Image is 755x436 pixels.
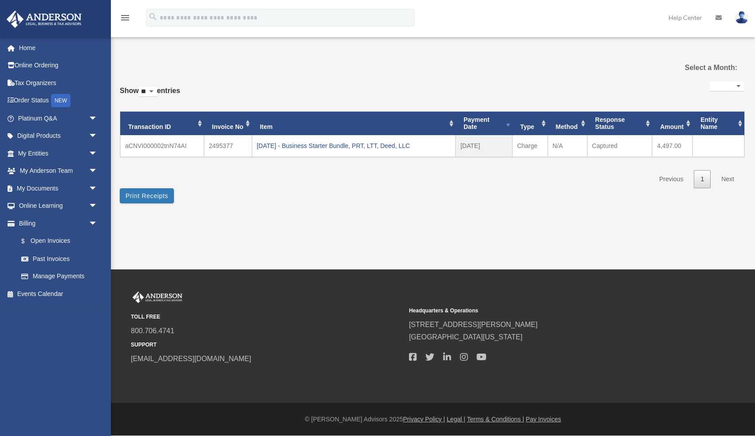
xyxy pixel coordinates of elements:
[647,62,738,74] label: Select a Month:
[204,112,252,136] th: Invoice No: activate to sort column ascending
[120,112,204,136] th: Transaction ID: activate to sort column ascending
[6,214,111,232] a: Billingarrow_drop_down
[548,135,587,157] td: N/A
[6,74,111,92] a: Tax Organizers
[456,112,512,136] th: Payment Date: activate to sort column ascending
[692,112,744,136] th: Entity Name: activate to sort column ascending
[12,232,111,250] a: $Open Invoices
[6,57,111,74] a: Online Ordering
[735,11,748,24] img: User Pic
[403,416,445,423] a: Privacy Policy |
[6,109,111,127] a: Platinum Q&Aarrow_drop_down
[12,268,111,285] a: Manage Payments
[6,179,111,197] a: My Documentsarrow_drop_down
[715,170,741,188] a: Next
[6,39,111,57] a: Home
[89,109,106,128] span: arrow_drop_down
[6,162,111,180] a: My Anderson Teamarrow_drop_down
[120,85,180,106] label: Show entries
[6,92,111,110] a: Order StatusNEW
[587,112,653,136] th: Response Status: activate to sort column ascending
[51,94,71,107] div: NEW
[4,11,84,28] img: Anderson Advisors Platinum Portal
[89,144,106,163] span: arrow_drop_down
[6,144,111,162] a: My Entitiesarrow_drop_down
[409,333,523,341] a: [GEOGRAPHIC_DATA][US_STATE]
[257,140,451,152] div: [DATE] - Business Starter Bundle, PRT, LTT, Deed, LLC
[131,340,403,350] small: SUPPORT
[120,16,130,23] a: menu
[139,87,157,97] select: Showentries
[120,12,130,23] i: menu
[6,127,111,145] a: Digital Productsarrow_drop_down
[26,236,31,247] span: $
[131,292,184,303] img: Anderson Advisors Platinum Portal
[548,112,587,136] th: Method: activate to sort column ascending
[131,355,251,362] a: [EMAIL_ADDRESS][DOMAIN_NAME]
[89,197,106,215] span: arrow_drop_down
[12,250,106,268] a: Past Invoices
[526,416,561,423] a: Pay Invoices
[467,416,524,423] a: Terms & Conditions |
[6,285,111,303] a: Events Calendar
[456,135,512,157] td: [DATE]
[89,127,106,145] span: arrow_drop_down
[652,112,692,136] th: Amount: activate to sort column ascending
[653,170,690,188] a: Previous
[6,197,111,215] a: Online Learningarrow_drop_down
[89,179,106,198] span: arrow_drop_down
[89,214,106,233] span: arrow_drop_down
[512,112,548,136] th: Type: activate to sort column ascending
[111,414,755,425] div: © [PERSON_NAME] Advisors 2025
[409,321,538,328] a: [STREET_ADDRESS][PERSON_NAME]
[694,170,711,188] a: 1
[587,135,653,157] td: Captured
[120,135,204,157] td: aCNVI000002tnN74AI
[447,416,465,423] a: Legal |
[148,12,158,22] i: search
[409,306,681,315] small: Headquarters & Operations
[252,112,456,136] th: Item: activate to sort column ascending
[204,135,252,157] td: 2495377
[131,312,403,322] small: TOLL FREE
[512,135,548,157] td: Charge
[89,162,106,180] span: arrow_drop_down
[652,135,692,157] td: 4,497.00
[120,188,174,203] button: Print Receipts
[131,327,174,335] a: 800.706.4741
